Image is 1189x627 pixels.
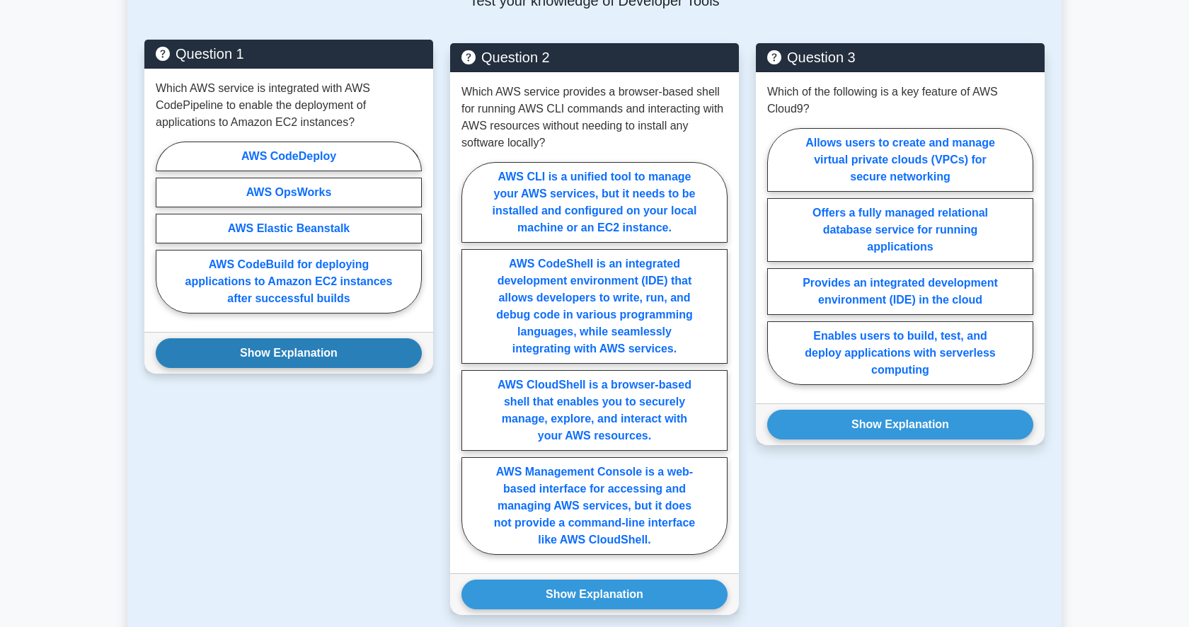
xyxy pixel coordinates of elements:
[461,49,728,66] h5: Question 2
[767,268,1033,315] label: Provides an integrated development environment (IDE) in the cloud
[156,214,422,243] label: AWS Elastic Beanstalk
[156,142,422,171] label: AWS CodeDeploy
[156,338,422,368] button: Show Explanation
[767,84,1033,117] p: Which of the following is a key feature of AWS Cloud9?
[767,198,1033,262] label: Offers a fully managed relational database service for running applications
[461,249,728,364] label: AWS CodeShell is an integrated development environment (IDE) that allows developers to write, run...
[156,250,422,313] label: AWS CodeBuild for deploying applications to Amazon EC2 instances after successful builds
[156,80,422,131] p: Which AWS service is integrated with AWS CodePipeline to enable the deployment of applications to...
[767,49,1033,66] h5: Question 3
[156,45,422,62] h5: Question 1
[461,162,728,243] label: AWS CLI is a unified tool to manage your AWS services, but it needs to be installed and configure...
[767,410,1033,439] button: Show Explanation
[461,580,728,609] button: Show Explanation
[461,457,728,555] label: AWS Management Console is a web-based interface for accessing and managing AWS services, but it d...
[156,178,422,207] label: AWS OpsWorks
[767,321,1033,385] label: Enables users to build, test, and deploy applications with serverless computing
[461,84,728,151] p: Which AWS service provides a browser-based shell for running AWS CLI commands and interacting wit...
[767,128,1033,192] label: Allows users to create and manage virtual private clouds (VPCs) for secure networking
[461,370,728,451] label: AWS CloudShell is a browser-based shell that enables you to securely manage, explore, and interac...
